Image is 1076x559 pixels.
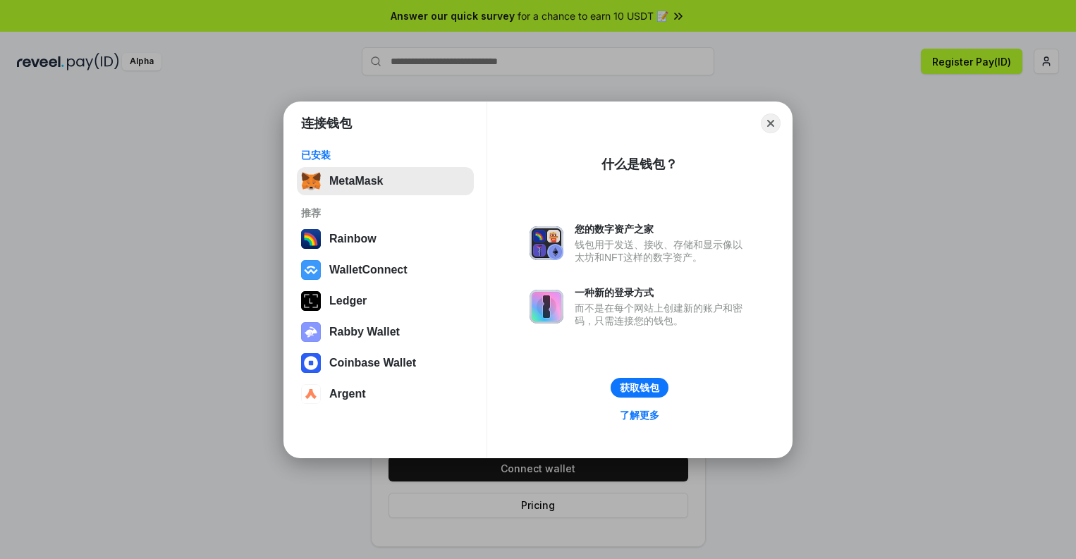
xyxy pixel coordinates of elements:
div: Argent [329,388,366,400]
div: Rainbow [329,233,377,245]
div: Ledger [329,295,367,307]
button: 获取钱包 [611,378,668,398]
div: 而不是在每个网站上创建新的账户和密码，只需连接您的钱包。 [575,302,750,327]
button: Rabby Wallet [297,318,474,346]
div: 了解更多 [620,409,659,422]
div: 一种新的登录方式 [575,286,750,299]
h1: 连接钱包 [301,115,352,132]
div: 推荐 [301,207,470,219]
div: 已安装 [301,149,470,161]
button: MetaMask [297,167,474,195]
button: Rainbow [297,225,474,253]
button: WalletConnect [297,256,474,284]
img: svg+xml,%3Csvg%20width%3D%2228%22%20height%3D%2228%22%20viewBox%3D%220%200%2028%2028%22%20fill%3D... [301,353,321,373]
img: svg+xml,%3Csvg%20xmlns%3D%22http%3A%2F%2Fwww.w3.org%2F2000%2Fsvg%22%20width%3D%2228%22%20height%3... [301,291,321,311]
img: svg+xml,%3Csvg%20fill%3D%22none%22%20height%3D%2233%22%20viewBox%3D%220%200%2035%2033%22%20width%... [301,171,321,191]
div: WalletConnect [329,264,408,276]
div: Rabby Wallet [329,326,400,338]
img: svg+xml,%3Csvg%20xmlns%3D%22http%3A%2F%2Fwww.w3.org%2F2000%2Fsvg%22%20fill%3D%22none%22%20viewBox... [301,322,321,342]
a: 了解更多 [611,406,668,424]
button: Coinbase Wallet [297,349,474,377]
button: Ledger [297,287,474,315]
div: Coinbase Wallet [329,357,416,369]
img: svg+xml,%3Csvg%20width%3D%2228%22%20height%3D%2228%22%20viewBox%3D%220%200%2028%2028%22%20fill%3D... [301,384,321,404]
img: svg+xml,%3Csvg%20xmlns%3D%22http%3A%2F%2Fwww.w3.org%2F2000%2Fsvg%22%20fill%3D%22none%22%20viewBox... [530,226,563,260]
div: 什么是钱包？ [601,156,678,173]
button: Argent [297,380,474,408]
img: svg+xml,%3Csvg%20width%3D%22120%22%20height%3D%22120%22%20viewBox%3D%220%200%20120%20120%22%20fil... [301,229,321,249]
div: 您的数字资产之家 [575,223,750,235]
div: 获取钱包 [620,381,659,394]
div: 钱包用于发送、接收、存储和显示像以太坊和NFT这样的数字资产。 [575,238,750,264]
div: MetaMask [329,175,383,188]
img: svg+xml,%3Csvg%20width%3D%2228%22%20height%3D%2228%22%20viewBox%3D%220%200%2028%2028%22%20fill%3D... [301,260,321,280]
img: svg+xml,%3Csvg%20xmlns%3D%22http%3A%2F%2Fwww.w3.org%2F2000%2Fsvg%22%20fill%3D%22none%22%20viewBox... [530,290,563,324]
button: Close [761,113,781,133]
